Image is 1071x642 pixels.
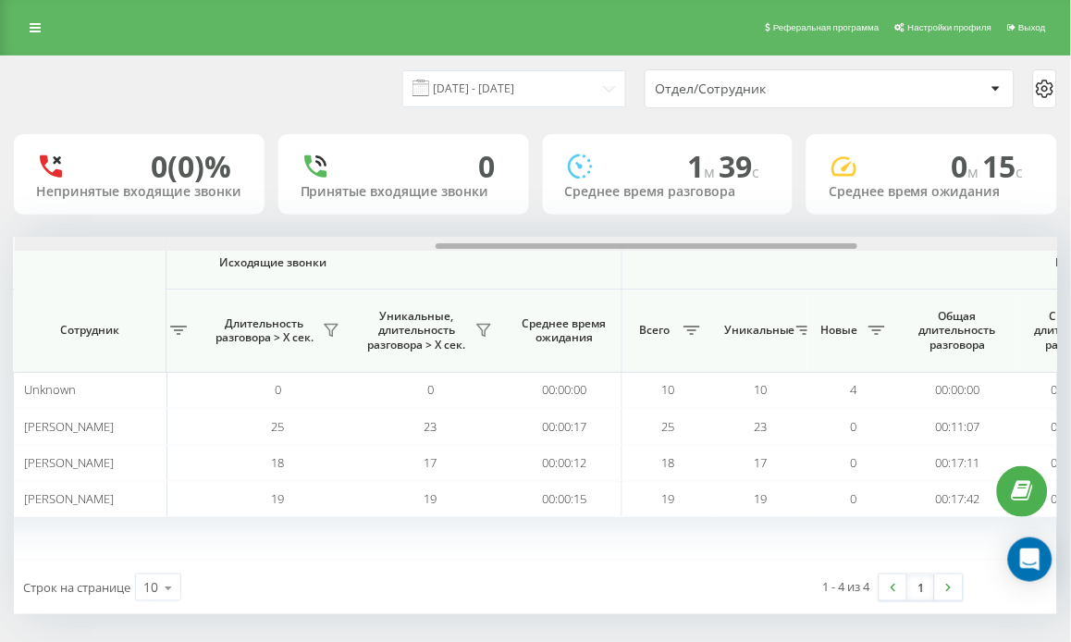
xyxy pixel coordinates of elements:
div: Отдел/Сотрудник [656,81,877,97]
div: 0 [479,149,496,184]
span: Строк на странице [23,579,130,596]
span: 25 [272,418,285,435]
span: 0 [851,454,857,471]
span: 25 [662,418,675,435]
a: 1 [907,574,935,600]
span: 23 [755,418,768,435]
span: 15 [983,146,1024,186]
span: 19 [755,490,768,507]
div: 1 - 4 из 4 [823,577,870,596]
span: c [752,162,759,182]
span: 23 [425,418,437,435]
span: 1 [687,146,719,186]
td: 00:00:15 [507,481,622,517]
span: м [968,162,983,182]
span: 0 [952,146,983,186]
span: 19 [272,490,285,507]
span: Реферальная программа [773,22,880,32]
td: 00:17:42 [900,481,1016,517]
div: 0 (0)% [151,149,231,184]
span: [PERSON_NAME] [24,490,114,507]
span: 10 [755,381,768,398]
span: м [704,162,719,182]
span: Выход [1019,22,1046,32]
div: Среднее время разговора [565,184,771,200]
span: Новые [817,323,863,338]
div: 10 [143,578,158,597]
td: 00:00:00 [900,372,1016,408]
span: 18 [272,454,285,471]
span: Уникальные, длительность разговора > Х сек. [363,309,470,352]
div: Непринятые входящие звонки [36,184,242,200]
span: 19 [662,490,675,507]
span: Unknown [24,381,76,398]
span: 19 [425,490,437,507]
span: 17 [425,454,437,471]
span: Сотрудник [30,323,150,338]
span: 0 [851,418,857,435]
span: [PERSON_NAME] [24,418,114,435]
div: Open Intercom Messenger [1008,537,1053,582]
span: c [1016,162,1024,182]
span: 0 [275,381,281,398]
span: Настройки профиля [908,22,992,32]
td: 00:17:11 [900,445,1016,481]
span: 0 [427,381,434,398]
span: 39 [719,146,759,186]
div: Принятые входящие звонки [301,184,507,200]
span: 10 [662,381,675,398]
span: 0 [851,490,857,507]
td: 00:00:17 [507,408,622,444]
td: 00:00:12 [507,445,622,481]
span: Общая длительность разговора [914,309,1002,352]
td: 00:00:00 [507,372,622,408]
span: 18 [662,454,675,471]
span: Среднее время ожидания [521,316,608,345]
span: Длительность разговора > Х сек. [211,316,317,345]
span: 4 [851,381,857,398]
div: Среднее время ожидания [829,184,1035,200]
span: Уникальные [724,323,791,338]
span: Всего [632,323,678,338]
td: 00:11:07 [900,408,1016,444]
span: 17 [755,454,768,471]
span: [PERSON_NAME] [24,454,114,471]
